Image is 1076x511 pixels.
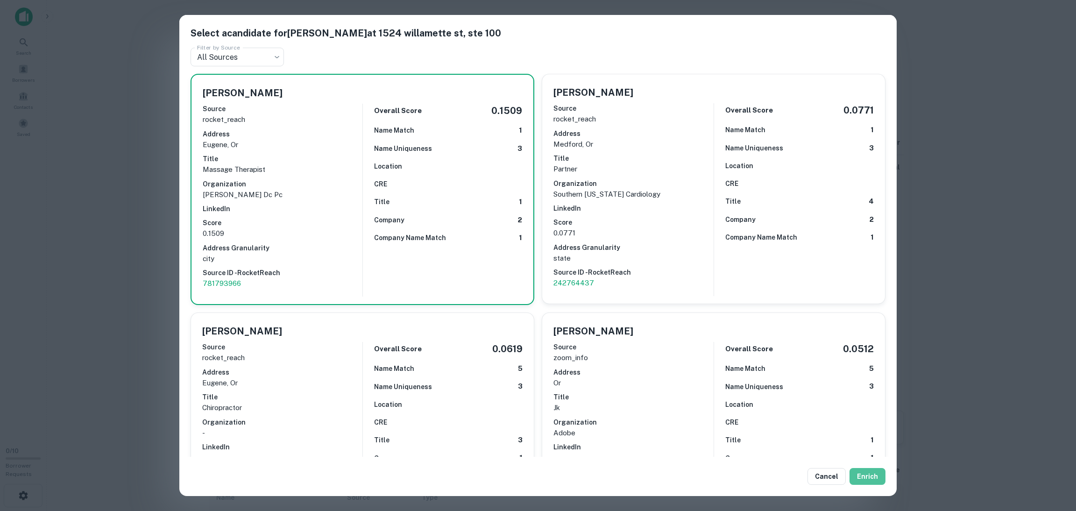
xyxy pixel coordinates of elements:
[725,143,783,153] h6: Name Uniqueness
[202,456,362,466] h6: Score
[202,324,282,338] h5: [PERSON_NAME]
[871,125,874,135] h6: 1
[725,196,741,206] h6: Title
[871,232,874,243] h6: 1
[553,342,714,352] h6: Source
[553,324,633,338] h5: [PERSON_NAME]
[869,143,874,154] h6: 3
[553,402,714,413] p: Jk
[553,203,714,213] h6: LinkedIn
[517,143,522,154] h6: 3
[374,382,432,392] h6: Name Uniqueness
[203,243,362,253] h6: Address Granularity
[374,363,414,374] h6: Name Match
[203,104,362,114] h6: Source
[553,253,714,264] p: state
[374,453,404,463] h6: Company
[553,392,714,402] h6: Title
[374,399,402,410] h6: Location
[374,179,387,189] h6: CRE
[197,43,240,51] label: Filter by Source
[203,154,362,164] h6: Title
[374,215,404,225] h6: Company
[202,417,362,427] h6: Organization
[553,103,714,114] h6: Source
[491,104,522,118] h5: 0.1509
[203,139,362,150] p: eugene, or
[553,217,714,227] h6: Score
[519,197,522,207] h6: 1
[202,342,362,352] h6: Source
[871,435,874,446] h6: 1
[518,381,523,392] h6: 3
[553,128,714,139] h6: Address
[203,268,362,278] h6: Source ID - RocketReach
[191,48,284,66] div: All Sources
[202,377,362,389] p: eugene, or
[374,417,387,427] h6: CRE
[725,453,756,463] h6: Company
[518,363,523,374] h6: 5
[725,417,738,427] h6: CRE
[869,381,874,392] h6: 3
[725,105,773,116] h6: Overall Score
[374,233,446,243] h6: Company Name Match
[725,161,753,171] h6: Location
[519,125,522,136] h6: 1
[203,218,362,228] h6: Score
[849,468,885,485] button: Enrich
[553,139,714,150] p: medford, or
[374,106,422,116] h6: Overall Score
[843,342,874,356] h5: 0.0512
[203,179,362,189] h6: Organization
[553,114,714,125] p: rocket_reach
[202,352,362,363] p: rocket_reach
[870,214,874,225] h6: 2
[518,435,523,446] h6: 3
[725,399,753,410] h6: Location
[374,435,389,445] h6: Title
[519,233,522,243] h6: 1
[869,196,874,207] h6: 4
[553,427,714,439] p: Adobe
[203,129,362,139] h6: Address
[553,189,714,200] p: Southern [US_STATE] Cardiology
[553,277,714,289] a: 242764437
[553,85,633,99] h5: [PERSON_NAME]
[203,189,362,200] p: [PERSON_NAME] Dc Pc
[553,417,714,427] h6: Organization
[202,442,362,452] h6: LinkedIn
[553,442,714,452] h6: LinkedIn
[374,143,432,154] h6: Name Uniqueness
[203,204,362,214] h6: LinkedIn
[374,197,389,207] h6: Title
[725,178,738,189] h6: CRE
[553,153,714,163] h6: Title
[725,344,773,355] h6: Overall Score
[553,367,714,377] h6: Address
[203,164,362,175] p: Massage Therapist
[203,114,362,125] p: rocket_reach
[374,161,402,171] h6: Location
[374,344,422,355] h6: Overall Score
[553,352,714,363] p: zoom_info
[374,125,414,135] h6: Name Match
[553,456,714,466] h6: Score
[725,214,756,225] h6: Company
[553,242,714,253] h6: Address Granularity
[553,163,714,175] p: Partner
[553,267,714,277] h6: Source ID - RocketReach
[518,215,522,226] h6: 2
[553,227,714,239] p: 0.0771
[725,363,765,374] h6: Name Match
[553,377,714,389] p: or
[871,453,874,463] h6: 1
[202,367,362,377] h6: Address
[203,228,362,239] p: 0.1509
[725,382,783,392] h6: Name Uniqueness
[202,427,362,439] p: -
[519,453,523,463] h6: 1
[553,178,714,189] h6: Organization
[202,392,362,402] h6: Title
